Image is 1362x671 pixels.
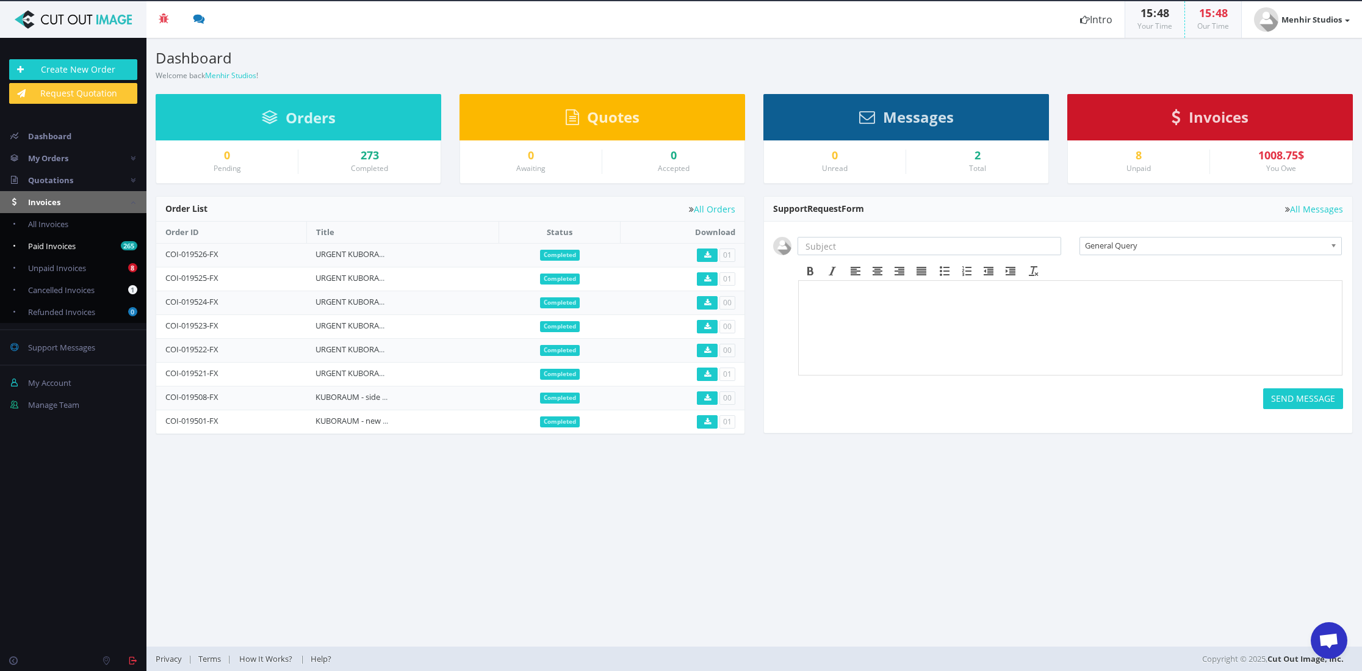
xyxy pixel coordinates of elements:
[1189,107,1248,127] span: Invoices
[165,320,218,331] a: COI-019523-FX
[773,237,791,255] img: user_default.jpg
[28,153,68,164] span: My Orders
[306,222,499,243] th: Title
[540,250,580,261] span: Completed
[1085,238,1325,253] span: General Query
[469,150,593,162] a: 0
[540,393,580,404] span: Completed
[799,263,821,279] div: Bold
[978,263,1000,279] div: Decrease indent
[1219,150,1343,162] div: 1008.75$
[9,83,137,104] a: Request Quotation
[540,321,580,332] span: Completed
[611,150,735,162] a: 0
[1199,5,1211,20] span: 15
[540,416,580,427] span: Completed
[28,241,76,252] span: Paid Invoices
[165,296,218,307] a: COI-019524-FX
[156,653,188,664] a: Privacy
[1077,150,1200,162] a: 8
[1172,114,1248,125] a: Invoices
[566,114,640,125] a: Quotes
[540,345,580,356] span: Completed
[1263,388,1343,409] button: SEND MESSAGE
[156,50,745,66] h3: Dashboard
[239,653,292,664] span: How It Works?
[1202,653,1344,665] span: Copyright © 2025,
[798,237,1061,255] input: Subject
[315,344,455,355] a: URGENT KUBORAUM DETAILS - Part 02
[821,263,843,279] div: Italic
[165,150,289,162] div: 0
[128,307,137,316] b: 0
[315,320,455,331] a: URGENT KUBORAUM DETAILS - Part 03
[1311,622,1347,659] a: Aprire la chat
[128,285,137,294] b: 1
[128,263,137,272] b: 8
[1197,21,1229,31] small: Our Time
[165,391,218,402] a: COI-019508-FX
[516,163,546,173] small: Awaiting
[262,115,336,126] a: Orders
[822,163,848,173] small: Unread
[587,107,640,127] span: Quotes
[156,70,258,81] small: Welcome back !
[689,205,735,214] a: All Orders
[859,114,954,125] a: Messages
[28,377,71,388] span: My Account
[1023,263,1045,279] div: Clear formatting
[315,368,455,379] a: URGENT KUBORAUM DETAILS - Part 01
[888,263,910,279] div: Align right
[214,163,241,173] small: Pending
[165,272,218,283] a: COI-019525-FX
[1157,5,1169,20] span: 48
[28,399,79,410] span: Manage Team
[915,150,1039,162] div: 2
[286,107,336,128] span: Orders
[1068,1,1125,38] a: Intro
[956,263,978,279] div: Numbered list
[969,163,986,173] small: Total
[1126,163,1151,173] small: Unpaid
[28,197,60,208] span: Invoices
[28,263,86,274] span: Unpaid Invoices
[883,107,954,127] span: Messages
[28,175,73,186] span: Quotations
[1285,205,1343,214] a: All Messages
[165,415,218,426] a: COI-019501-FX
[773,150,896,162] a: 0
[28,342,95,353] span: Support Messages
[28,219,68,230] span: All Invoices
[1137,21,1172,31] small: Your Time
[658,163,690,173] small: Accepted
[1254,7,1278,32] img: user_default.jpg
[773,203,864,214] span: Support Form
[165,248,218,259] a: COI-019526-FX
[934,263,956,279] div: Bullet list
[308,150,431,162] a: 273
[304,653,337,664] a: Help?
[315,391,398,402] a: KUBORAUM - side view
[621,222,744,243] th: Download
[165,203,207,214] span: Order List
[1242,1,1362,38] a: Menhir Studios
[1267,653,1344,664] a: Cut Out Image, Inc.
[910,263,932,279] div: Justify
[867,263,888,279] div: Align center
[799,281,1342,375] iframe: Rich Text Area. Press ALT-F9 for menu. Press ALT-F10 for toolbar. Press ALT-0 for help
[165,368,218,379] a: COI-019521-FX
[205,70,256,81] a: Menhir Studios
[1266,163,1296,173] small: You Owe
[845,263,867,279] div: Align left
[28,306,95,317] span: Refunded Invoices
[1140,5,1153,20] span: 15
[1153,5,1157,20] span: :
[165,344,218,355] a: COI-019522-FX
[28,285,95,296] span: Cancelled Invoices
[351,163,388,173] small: Completed
[315,272,455,283] a: URGENT KUBORAUM DETAILS - Part 05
